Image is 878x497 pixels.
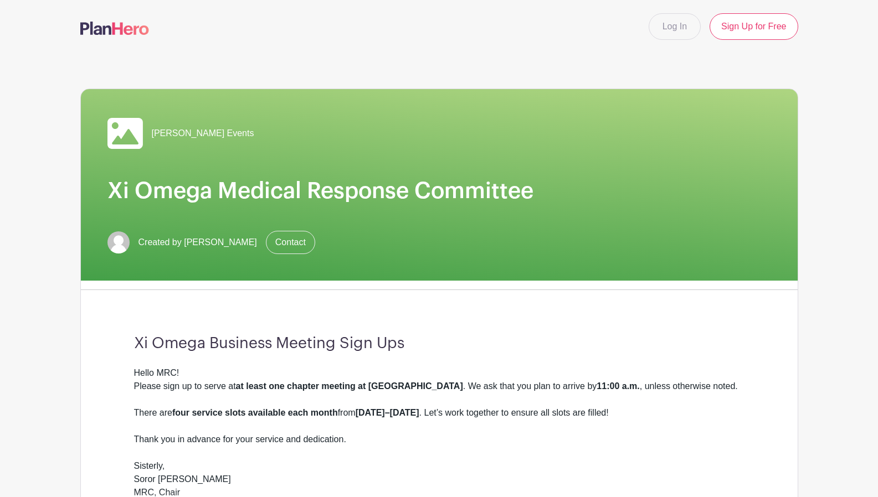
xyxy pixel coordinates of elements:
[107,178,771,204] h1: Xi Omega Medical Response Committee
[134,406,744,433] div: There are from . Let’s work together to ensure all slots are filled!
[356,408,419,417] strong: [DATE]–[DATE]
[649,13,701,40] a: Log In
[236,381,463,391] strong: at least one chapter meeting at [GEOGRAPHIC_DATA]
[80,22,149,35] img: logo-507f7623f17ff9eddc593b1ce0a138ce2505c220e1c5a4e2b4648c50719b7d32.svg
[107,231,130,253] img: default-ce2991bfa6775e67f084385cd625a349d9dcbb7a52a09fb2fda1e96e2d18dcdb.png
[266,231,315,254] a: Contact
[710,13,798,40] a: Sign Up for Free
[597,381,639,391] strong: 11:00 a.m.
[134,433,744,459] div: Thank you in advance for your service and dedication.
[134,334,744,353] h3: Xi Omega Business Meeting Sign Ups
[138,236,257,249] span: Created by [PERSON_NAME]
[172,408,338,417] strong: four service slots available each month
[134,366,744,406] div: Hello MRC! Please sign up to serve at . We ask that you plan to arrive by , unless otherwise noted.
[152,127,254,140] span: [PERSON_NAME] Events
